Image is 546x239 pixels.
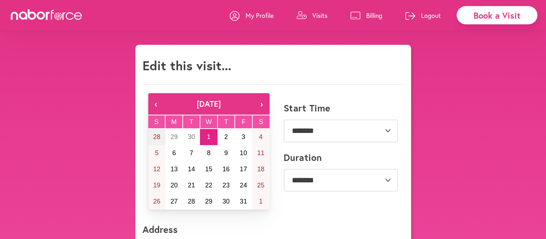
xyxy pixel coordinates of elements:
[155,149,159,157] abbr: October 5, 2025
[224,133,228,140] abbr: October 2, 2025
[252,129,269,145] button: October 4, 2025
[183,193,200,210] button: October 28, 2025
[284,102,331,114] label: Start Time
[240,166,247,173] abbr: October 17, 2025
[200,161,217,177] button: October 15, 2025
[257,149,264,157] abbr: October 11, 2025
[205,182,212,189] abbr: October 22, 2025
[153,133,160,140] abbr: September 28, 2025
[230,5,274,26] a: My Profile
[259,133,262,140] abbr: October 4, 2025
[235,177,252,193] button: October 24, 2025
[259,118,263,125] abbr: Saturday
[223,182,230,189] abbr: October 23, 2025
[165,145,183,161] button: October 6, 2025
[143,58,231,73] h1: Edit this visit...
[205,198,212,205] abbr: October 29, 2025
[218,129,235,145] button: October 2, 2025
[252,145,269,161] button: October 11, 2025
[224,149,228,157] abbr: October 9, 2025
[148,193,165,210] button: October 26, 2025
[188,133,195,140] abbr: September 30, 2025
[235,193,252,210] button: October 31, 2025
[206,118,212,125] abbr: Wednesday
[148,161,165,177] button: October 12, 2025
[153,198,160,205] abbr: October 26, 2025
[200,177,217,193] button: October 22, 2025
[218,145,235,161] button: October 9, 2025
[254,93,270,115] button: ›
[223,166,230,173] abbr: October 16, 2025
[252,193,269,210] button: November 1, 2025
[148,93,164,115] button: ‹
[421,11,441,20] p: Logout
[188,166,195,173] abbr: October 14, 2025
[153,182,160,189] abbr: October 19, 2025
[218,177,235,193] button: October 23, 2025
[312,11,327,20] p: Visits
[297,5,327,26] a: Visits
[188,198,195,205] abbr: October 28, 2025
[218,161,235,177] button: October 16, 2025
[457,6,537,24] div: Book a Visit
[148,177,165,193] button: October 19, 2025
[183,129,200,145] button: September 30, 2025
[165,161,183,177] button: October 13, 2025
[153,166,160,173] abbr: October 12, 2025
[154,118,159,125] abbr: Sunday
[284,152,322,163] label: Duration
[165,193,183,210] button: October 27, 2025
[224,118,228,125] abbr: Thursday
[200,129,217,145] button: October 1, 2025
[242,118,246,125] abbr: Friday
[190,149,193,157] abbr: October 7, 2025
[188,182,195,189] abbr: October 21, 2025
[257,166,264,173] abbr: October 18, 2025
[183,161,200,177] button: October 14, 2025
[240,149,247,157] abbr: October 10, 2025
[200,193,217,210] button: October 29, 2025
[171,133,178,140] abbr: September 29, 2025
[205,166,212,173] abbr: October 15, 2025
[148,129,165,145] button: September 28, 2025
[164,93,254,115] button: [DATE]
[235,129,252,145] button: October 3, 2025
[240,182,247,189] abbr: October 24, 2025
[252,177,269,193] button: October 25, 2025
[171,118,177,125] abbr: Monday
[259,198,262,205] abbr: November 1, 2025
[207,149,210,157] abbr: October 8, 2025
[171,166,178,173] abbr: October 13, 2025
[165,129,183,145] button: September 29, 2025
[183,177,200,193] button: October 21, 2025
[148,145,165,161] button: October 5, 2025
[171,182,178,189] abbr: October 20, 2025
[200,145,217,161] button: October 8, 2025
[242,133,245,140] abbr: October 3, 2025
[207,133,210,140] abbr: October 1, 2025
[235,145,252,161] button: October 10, 2025
[252,161,269,177] button: October 18, 2025
[246,11,274,20] p: My Profile
[350,5,382,26] a: Billing
[366,11,382,20] p: Billing
[165,177,183,193] button: October 20, 2025
[218,193,235,210] button: October 30, 2025
[172,149,176,157] abbr: October 6, 2025
[171,198,178,205] abbr: October 27, 2025
[189,118,193,125] abbr: Tuesday
[405,5,441,26] a: Logout
[183,145,200,161] button: October 7, 2025
[240,198,247,205] abbr: October 31, 2025
[257,182,264,189] abbr: October 25, 2025
[235,161,252,177] button: October 17, 2025
[223,198,230,205] abbr: October 30, 2025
